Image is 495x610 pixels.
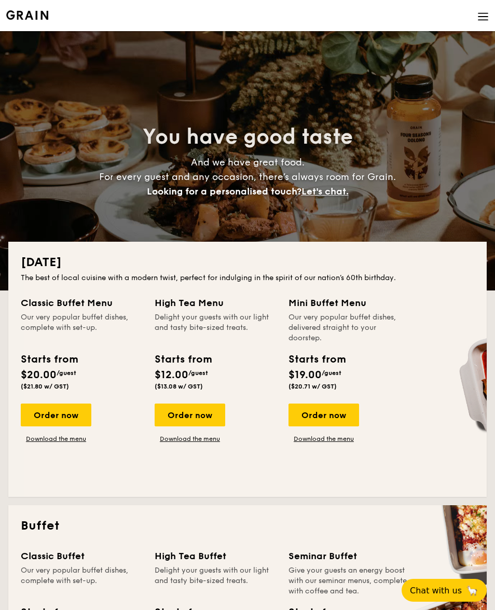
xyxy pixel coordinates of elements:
span: /guest [57,369,76,377]
div: Give your guests an energy boost with our seminar menus, complete with coffee and tea. [288,565,410,597]
div: Order now [21,404,91,426]
a: Download the menu [288,435,359,443]
span: $20.00 [21,369,57,381]
div: Starts from [155,352,211,367]
span: Chat with us [410,586,462,595]
span: You have good taste [143,124,353,149]
div: Our very popular buffet dishes, delivered straight to your doorstep. [288,312,410,343]
div: Mini Buffet Menu [288,296,410,310]
a: Download the menu [155,435,225,443]
span: Looking for a personalised touch? [147,186,301,197]
div: The best of local cuisine with a modern twist, perfect for indulging in the spirit of our nation’... [21,273,474,283]
span: ($20.71 w/ GST) [288,383,337,390]
div: Delight your guests with our light and tasty bite-sized treats. [155,565,276,597]
span: /guest [322,369,341,377]
div: High Tea Menu [155,296,276,310]
div: Our very popular buffet dishes, complete with set-up. [21,565,142,597]
span: ($21.80 w/ GST) [21,383,69,390]
div: Delight your guests with our light and tasty bite-sized treats. [155,312,276,343]
div: Classic Buffet [21,549,142,563]
div: Classic Buffet Menu [21,296,142,310]
span: 🦙 [466,585,478,597]
img: Grain [6,10,48,20]
div: Seminar Buffet [288,549,410,563]
span: /guest [188,369,208,377]
span: $12.00 [155,369,188,381]
span: ($13.08 w/ GST) [155,383,203,390]
div: Starts from [288,352,345,367]
button: Chat with us🦙 [402,579,487,602]
img: icon-hamburger-menu.db5d7e83.svg [477,11,489,22]
div: Order now [288,404,359,426]
h2: Buffet [21,518,474,534]
div: Starts from [21,352,77,367]
span: Let's chat. [301,186,349,197]
div: Our very popular buffet dishes, complete with set-up. [21,312,142,343]
a: Download the menu [21,435,91,443]
span: $19.00 [288,369,322,381]
a: Logotype [6,10,48,20]
h2: [DATE] [21,254,474,271]
div: High Tea Buffet [155,549,276,563]
span: And we have great food. For every guest and any occasion, there’s always room for Grain. [99,157,396,197]
div: Order now [155,404,225,426]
